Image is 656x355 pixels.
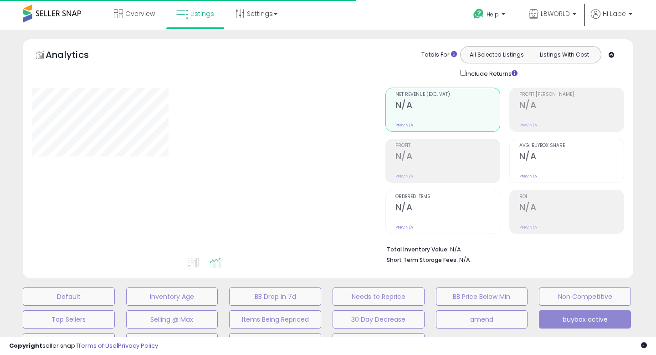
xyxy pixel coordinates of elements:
[46,48,107,63] h5: Analytics
[229,310,321,329] button: Items Being Repriced
[395,151,500,163] h2: N/A
[541,9,570,18] span: LBWORLD
[519,122,537,128] small: Prev: N/A
[229,333,321,351] button: Suppressed No Sales
[9,342,158,350] div: seller snap | |
[395,143,500,148] span: Profit
[126,310,218,329] button: Selling @ Max
[395,92,500,97] span: Net Revenue (Exc. VAT)
[519,151,624,163] h2: N/A
[519,194,624,199] span: ROI
[519,143,624,148] span: Avg. Buybox Share
[530,49,598,61] button: Listings With Cost
[421,51,457,59] div: Totals For
[126,333,218,351] button: Competive No Sales
[387,256,458,264] b: Short Term Storage Fees:
[23,310,115,329] button: Top Sellers
[229,287,321,306] button: BB Drop in 7d
[78,341,117,350] a: Terms of Use
[333,287,425,306] button: Needs to Reprice
[395,194,500,199] span: Ordered Items
[539,287,631,306] button: Non Competitive
[519,202,624,214] h2: N/A
[436,287,528,306] button: BB Price Below Min
[333,333,425,351] button: win
[466,1,514,30] a: Help
[459,256,470,264] span: N/A
[23,333,115,351] button: suppressed
[395,100,500,112] h2: N/A
[519,92,624,97] span: Profit [PERSON_NAME]
[395,173,413,179] small: Prev: N/A
[453,68,528,78] div: Include Returns
[395,122,413,128] small: Prev: N/A
[387,245,449,253] b: Total Inventory Value:
[333,310,425,329] button: 30 Day Decrease
[519,173,537,179] small: Prev: N/A
[9,341,42,350] strong: Copyright
[126,287,218,306] button: Inventory Age
[519,100,624,112] h2: N/A
[463,49,531,61] button: All Selected Listings
[395,224,413,230] small: Prev: N/A
[473,8,484,20] i: Get Help
[387,243,617,254] li: N/A
[118,341,158,350] a: Privacy Policy
[591,9,632,30] a: Hi Labe
[125,9,155,18] span: Overview
[395,202,500,214] h2: N/A
[519,224,537,230] small: Prev: N/A
[23,287,115,306] button: Default
[539,310,631,329] button: buybox active
[603,9,626,18] span: Hi Labe
[190,9,214,18] span: Listings
[436,310,528,329] button: amend
[487,10,499,18] span: Help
